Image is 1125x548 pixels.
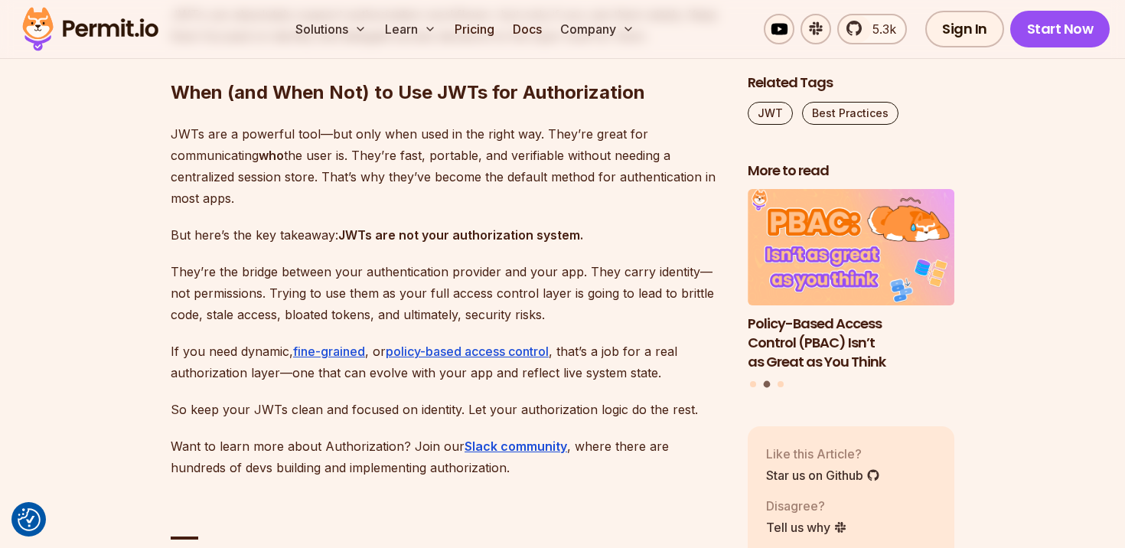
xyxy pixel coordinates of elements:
[748,190,954,372] a: Policy-Based Access Control (PBAC) Isn’t as Great as You ThinkPolicy-Based Access Control (PBAC) ...
[171,224,723,246] p: But here’s the key takeaway:
[837,14,907,44] a: 5.3k
[171,435,723,478] p: Want to learn more about Authorization? Join our , where there are hundreds of devs building and ...
[171,19,723,105] h2: When (and When Not) to Use JWTs for Authorization
[171,399,723,420] p: So keep your JWTs clean and focused on identity. Let your authorization logic do the rest.
[750,381,756,387] button: Go to slide 1
[766,445,880,463] p: Like this Article?
[18,508,41,531] img: Revisit consent button
[748,73,954,93] h2: Related Tags
[778,381,784,387] button: Go to slide 3
[863,20,896,38] span: 5.3k
[766,518,847,537] a: Tell us why
[802,102,898,125] a: Best Practices
[171,123,723,209] p: JWTs are a powerful tool—but only when used in the right way. They’re great for communicating the...
[448,14,501,44] a: Pricing
[338,227,583,243] strong: JWTs are not your authorization system.
[748,161,954,181] h2: More to read
[259,148,284,163] strong: who
[1010,11,1110,47] a: Start Now
[748,315,954,371] h3: Policy-Based Access Control (PBAC) Isn’t as Great as You Think
[507,14,548,44] a: Docs
[18,508,41,531] button: Consent Preferences
[925,11,1004,47] a: Sign In
[293,344,365,359] a: fine-grained
[764,381,771,388] button: Go to slide 2
[554,14,641,44] button: Company
[386,344,549,359] a: policy-based access control
[171,341,723,383] p: If you need dynamic, , or , that’s a job for a real authorization layer—one that can evolve with ...
[171,261,723,325] p: They’re the bridge between your authentication provider and your app. They carry identity—not per...
[289,14,373,44] button: Solutions
[465,439,567,454] a: Slack community
[748,102,793,125] a: JWT
[766,466,880,484] a: Star us on Github
[748,190,954,306] img: Policy-Based Access Control (PBAC) Isn’t as Great as You Think
[379,14,442,44] button: Learn
[15,3,165,55] img: Permit logo
[748,190,954,390] div: Posts
[748,190,954,372] li: 2 of 3
[766,497,847,515] p: Disagree?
